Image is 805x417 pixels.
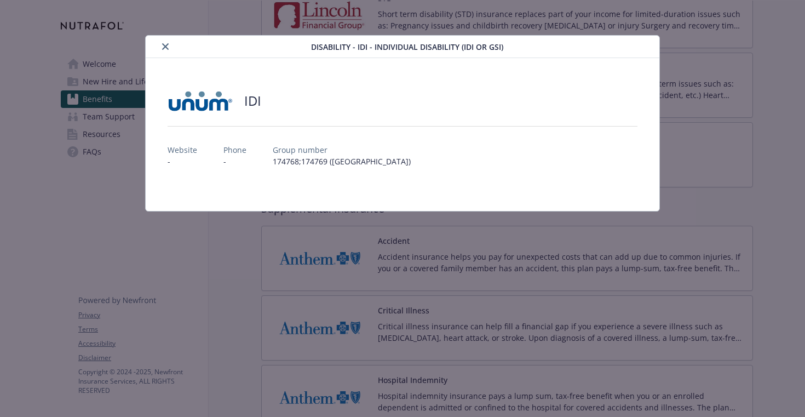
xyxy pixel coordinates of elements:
img: UNUM [168,84,233,117]
p: Phone [223,144,246,156]
h2: IDI [244,92,261,110]
span: Disability - IDI - Individual Disability (IDI or GSI) [311,41,503,53]
p: 174768;174769 ([GEOGRAPHIC_DATA]) [273,156,411,167]
p: Group number [273,144,411,156]
button: close [159,40,172,53]
div: details for plan Disability - IDI - Individual Disability (IDI or GSI) [81,35,725,212]
p: - [223,156,246,167]
p: - [168,156,197,167]
p: Website [168,144,197,156]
